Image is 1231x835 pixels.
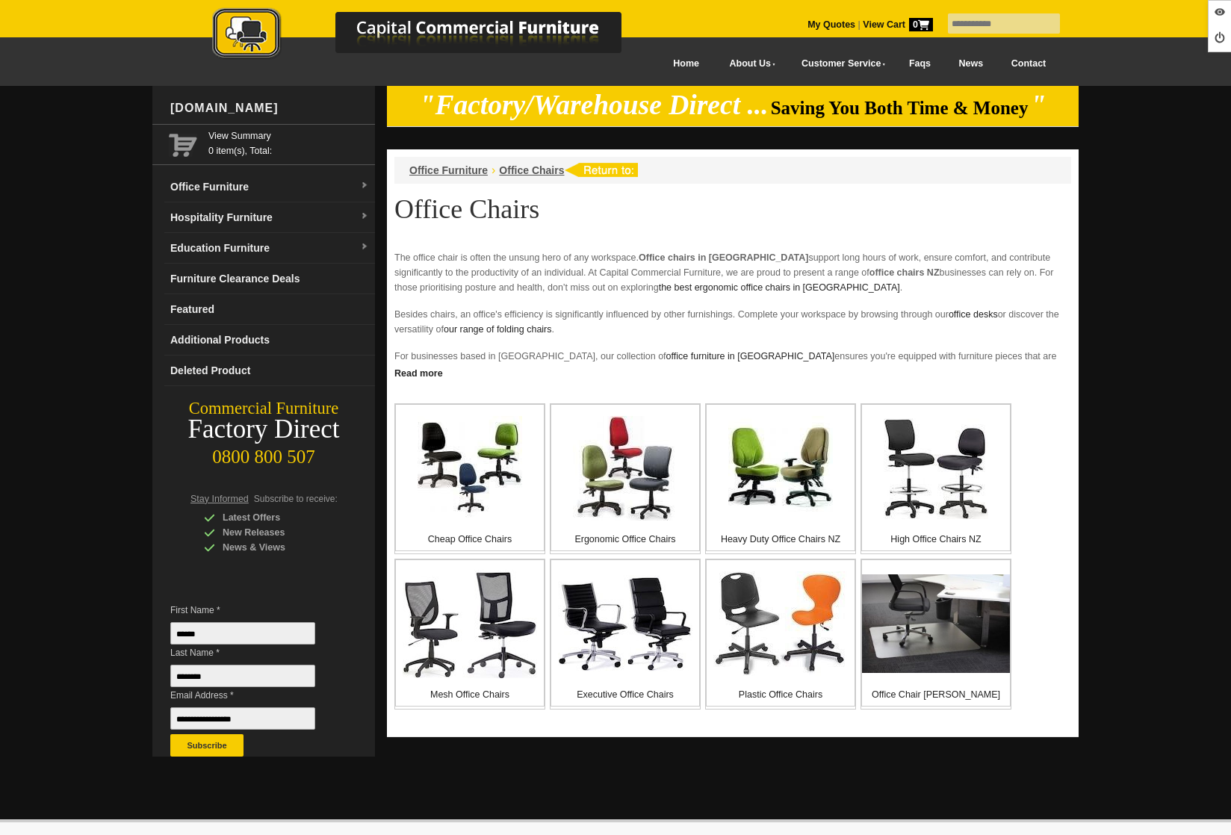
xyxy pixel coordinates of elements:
[152,398,375,419] div: Commercial Furniture
[861,403,1011,554] a: High Office Chairs NZ High Office Chairs NZ
[394,403,545,554] a: Cheap Office Chairs Cheap Office Chairs
[895,47,945,81] a: Faqs
[164,233,375,264] a: Education Furnituredropdown
[394,250,1071,295] p: The office chair is often the unsung hero of any workspace. support long hours of work, ensure co...
[1031,90,1046,120] em: "
[444,324,552,335] a: our range of folding chairs
[550,559,701,710] a: Executive Office Chairs Executive Office Chairs
[659,282,900,293] a: the best ergonomic office chairs in [GEOGRAPHIC_DATA]
[861,19,933,30] a: View Cart0
[394,195,1071,223] h1: Office Chairs
[170,734,244,757] button: Subscribe
[171,7,694,62] img: Capital Commercial Furniture Logo
[492,163,495,178] li: ›
[564,163,638,177] img: return to
[394,349,1071,394] p: For businesses based in [GEOGRAPHIC_DATA], our collection of ensures you're equipped with furnitu...
[170,603,338,618] span: First Name *
[573,416,677,521] img: Ergonomic Office Chairs
[707,532,855,547] p: Heavy Duty Office Chairs NZ
[997,47,1060,81] a: Contact
[208,128,369,143] a: View Summary
[204,510,346,525] div: Latest Offers
[949,309,998,320] a: office desks
[170,707,315,730] input: Email Address *
[639,252,808,263] strong: Office chairs in [GEOGRAPHIC_DATA]
[164,172,375,202] a: Office Furnituredropdown
[164,86,375,131] div: [DOMAIN_NAME]
[190,494,249,504] span: Stay Informed
[869,267,940,278] strong: office chairs NZ
[204,540,346,555] div: News & Views
[409,164,488,176] a: Office Furniture
[713,47,785,81] a: About Us
[394,559,545,710] a: Mesh Office Chairs Mesh Office Chairs
[164,202,375,233] a: Hospitality Furnituredropdown
[164,294,375,325] a: Featured
[945,47,997,81] a: News
[152,419,375,440] div: Factory Direct
[420,90,769,120] em: "Factory/Warehouse Direct ...
[863,19,933,30] strong: View Cart
[164,264,375,294] a: Furniture Clearance Deals
[884,418,988,519] img: High Office Chairs NZ
[387,362,1079,381] a: Click to read more
[785,47,895,81] a: Customer Service
[862,574,1010,673] img: Office Chair Mats
[705,559,856,710] a: Plastic Office Chairs Plastic Office Chairs
[550,403,701,554] a: Ergonomic Office Chairs Ergonomic Office Chairs
[558,575,692,672] img: Executive Office Chairs
[164,325,375,356] a: Additional Products
[862,532,1010,547] p: High Office Chairs NZ
[394,307,1071,337] p: Besides chairs, an office's efficiency is significantly influenced by other furnishings. Complete...
[728,416,833,521] img: Heavy Duty Office Chairs NZ
[807,19,855,30] a: My Quotes
[396,532,544,547] p: Cheap Office Chairs
[170,665,315,687] input: Last Name *
[170,688,338,703] span: Email Address *
[360,181,369,190] img: dropdown
[170,645,338,660] span: Last Name *
[254,494,338,504] span: Subscribe to receive:
[360,243,369,252] img: dropdown
[403,570,537,678] img: Mesh Office Chairs
[499,164,564,176] a: Office Chairs
[862,687,1010,702] p: Office Chair [PERSON_NAME]
[171,7,694,66] a: Capital Commercial Furniture Logo
[771,98,1029,118] span: Saving You Both Time & Money
[360,212,369,221] img: dropdown
[152,439,375,468] div: 0800 800 507
[170,622,315,645] input: First Name *
[705,403,856,554] a: Heavy Duty Office Chairs NZ Heavy Duty Office Chairs NZ
[666,351,835,361] a: office furniture in [GEOGRAPHIC_DATA]
[909,18,933,31] span: 0
[551,687,699,702] p: Executive Office Chairs
[204,525,346,540] div: New Releases
[164,356,375,386] a: Deleted Product
[551,532,699,547] p: Ergonomic Office Chairs
[861,559,1011,710] a: Office Chair Mats Office Chair [PERSON_NAME]
[418,416,522,521] img: Cheap Office Chairs
[396,687,544,702] p: Mesh Office Chairs
[707,687,855,702] p: Plastic Office Chairs
[208,128,369,156] span: 0 item(s), Total:
[713,571,848,676] img: Plastic Office Chairs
